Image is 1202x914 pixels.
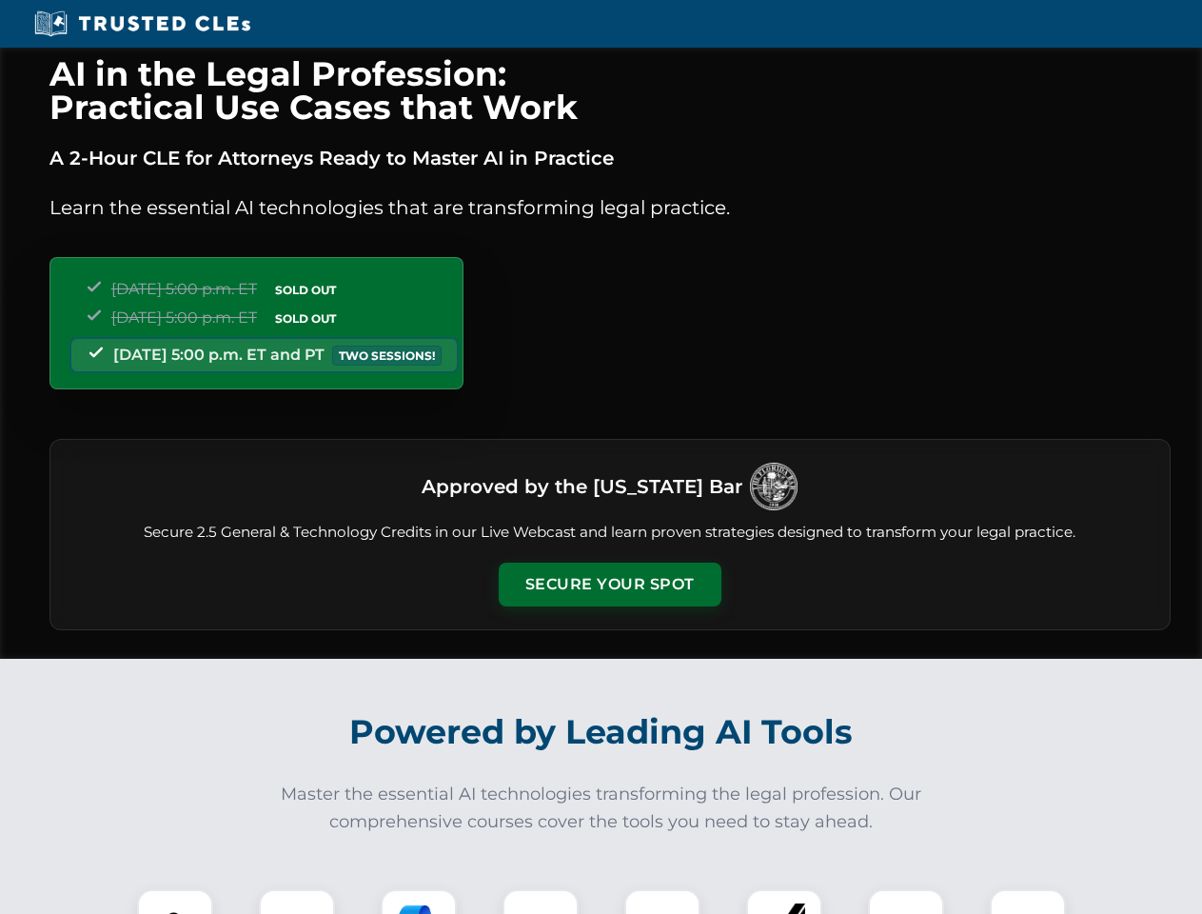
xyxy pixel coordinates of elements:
p: Master the essential AI technologies transforming the legal profession. Our comprehensive courses... [268,781,935,836]
span: [DATE] 5:00 p.m. ET [111,280,257,298]
button: Secure Your Spot [499,563,721,606]
h3: Approved by the [US_STATE] Bar [422,469,742,504]
p: Secure 2.5 General & Technology Credits in our Live Webcast and learn proven strategies designed ... [73,522,1147,544]
span: [DATE] 5:00 p.m. ET [111,308,257,327]
p: Learn the essential AI technologies that are transforming legal practice. [49,192,1171,223]
span: SOLD OUT [268,308,343,328]
span: SOLD OUT [268,280,343,300]
img: Trusted CLEs [29,10,256,38]
img: Logo [750,463,798,510]
p: A 2-Hour CLE for Attorneys Ready to Master AI in Practice [49,143,1171,173]
h2: Powered by Leading AI Tools [74,699,1129,765]
h1: AI in the Legal Profession: Practical Use Cases that Work [49,57,1171,124]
